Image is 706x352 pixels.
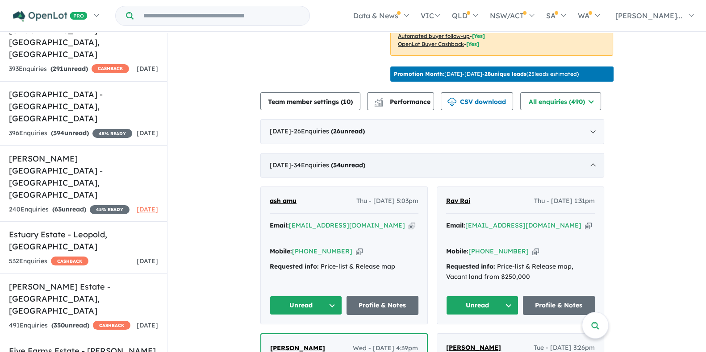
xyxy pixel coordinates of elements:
strong: ( unread) [51,321,89,329]
button: Unread [446,296,518,315]
a: Profile & Notes [347,296,419,315]
img: bar-chart.svg [374,100,383,106]
a: [PHONE_NUMBER] [292,247,352,255]
span: Thu - [DATE] 5:03pm [356,196,418,207]
img: download icon [447,98,456,107]
h5: [GEOGRAPHIC_DATA] - [GEOGRAPHIC_DATA] , [GEOGRAPHIC_DATA] [9,24,158,60]
a: [PHONE_NUMBER] [468,247,529,255]
a: ash amu [270,196,297,207]
strong: Requested info: [270,262,319,270]
span: [DATE] [137,65,158,73]
span: Performance [376,98,430,106]
button: Unread [270,296,342,315]
strong: Mobile: [446,247,468,255]
span: [PERSON_NAME] [446,344,501,352]
div: [DATE] [260,153,604,178]
button: All enquiries (490) [520,92,601,110]
span: [Yes] [466,41,479,47]
strong: ( unread) [331,127,365,135]
a: [EMAIL_ADDRESS][DOMAIN_NAME] [465,221,581,229]
span: 291 [53,65,63,73]
button: Copy [585,221,592,230]
button: Copy [532,247,539,256]
span: [PERSON_NAME] [270,344,325,352]
p: [DATE] - [DATE] - ( 25 leads estimated) [394,70,579,78]
span: 34 [333,161,341,169]
u: Automated buyer follow-up [398,33,470,39]
h5: [PERSON_NAME] Estate - [GEOGRAPHIC_DATA] , [GEOGRAPHIC_DATA] [9,281,158,317]
a: [EMAIL_ADDRESS][DOMAIN_NAME] [289,221,405,229]
span: CASHBACK [51,257,88,265]
button: Team member settings (10) [260,92,360,110]
span: [PERSON_NAME]... [615,11,682,20]
span: - 34 Enquir ies [291,161,365,169]
span: [DATE] [137,321,158,329]
strong: ( unread) [52,205,86,213]
span: CASHBACK [92,64,129,73]
strong: Email: [270,221,289,229]
span: 394 [53,129,64,137]
span: [DATE] [137,205,158,213]
h5: [PERSON_NAME][GEOGRAPHIC_DATA] - [GEOGRAPHIC_DATA] , [GEOGRAPHIC_DATA] [9,153,158,201]
input: Try estate name, suburb, builder or developer [135,6,308,25]
strong: Mobile: [270,247,292,255]
u: OpenLot Buyer Cashback [398,41,464,47]
div: [DATE] [260,119,604,144]
h5: Estuary Estate - Leopold , [GEOGRAPHIC_DATA] [9,228,158,253]
button: Copy [409,221,415,230]
b: Promotion Month: [394,70,444,77]
a: Rav Rai [446,196,470,207]
img: line-chart.svg [375,98,383,103]
div: 393 Enquir ies [9,64,129,75]
span: ash amu [270,197,297,205]
span: 10 [343,98,351,106]
div: 396 Enquir ies [9,128,132,139]
span: [DATE] [137,129,158,137]
span: - 26 Enquir ies [291,127,365,135]
span: 26 [333,127,340,135]
strong: ( unread) [51,129,89,137]
button: CSV download [441,92,513,110]
span: 63 [54,205,62,213]
span: Thu - [DATE] 1:31pm [534,196,595,207]
span: CASHBACK [93,321,130,330]
div: 491 Enquir ies [9,320,130,331]
div: 532 Enquir ies [9,256,88,267]
img: Openlot PRO Logo White [13,11,88,22]
strong: ( unread) [50,65,88,73]
span: Rav Rai [446,197,470,205]
h5: [GEOGRAPHIC_DATA] - [GEOGRAPHIC_DATA] , [GEOGRAPHIC_DATA] [9,88,158,124]
div: Price-list & Release map, Vacant land from $250,000 [446,261,595,283]
span: 45 % READY [92,129,132,138]
span: 45 % READY [90,205,130,214]
strong: Email: [446,221,465,229]
button: Performance [367,92,434,110]
b: 28 unique leads [485,70,526,77]
span: [DATE] [137,257,158,265]
strong: Requested info: [446,262,495,270]
span: [Yes] [472,33,485,39]
a: Profile & Notes [523,296,595,315]
button: Copy [356,247,363,256]
div: 240 Enquir ies [9,204,130,215]
div: Price-list & Release map [270,261,418,272]
span: 350 [54,321,65,329]
strong: ( unread) [331,161,365,169]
